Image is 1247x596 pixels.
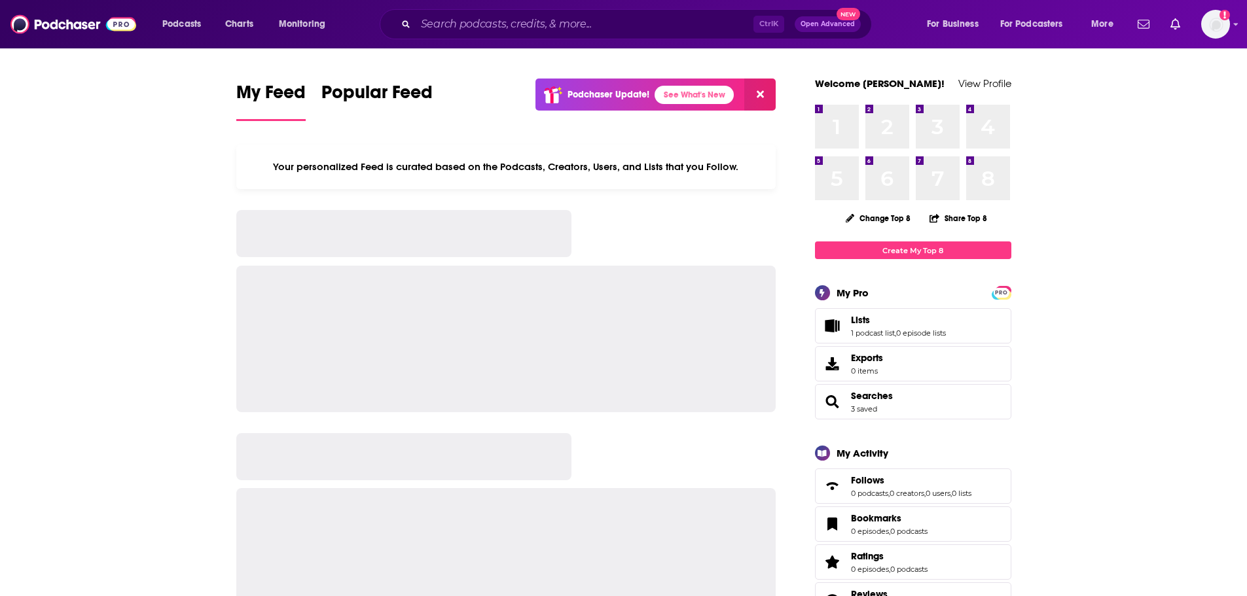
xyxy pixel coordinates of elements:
a: Welcome [PERSON_NAME]! [815,77,945,90]
span: , [924,489,926,498]
span: For Business [927,15,979,33]
span: 0 items [851,366,883,376]
a: Bookmarks [820,515,846,533]
span: Charts [225,15,253,33]
span: Podcasts [162,15,201,33]
button: Open AdvancedNew [795,16,861,32]
a: Ratings [820,553,846,571]
span: Popular Feed [321,81,433,111]
span: Exports [851,352,883,364]
a: 0 podcasts [851,489,888,498]
a: Lists [851,314,946,326]
a: My Feed [236,81,306,121]
span: Exports [820,355,846,373]
span: Open Advanced [801,21,855,27]
a: 3 saved [851,404,877,413]
div: My Activity [837,447,888,459]
a: Create My Top 8 [815,241,1011,259]
span: Monitoring [279,15,325,33]
button: Share Top 8 [929,205,988,231]
p: Podchaser Update! [568,89,649,100]
a: 0 podcasts [890,565,928,574]
span: New [837,8,860,20]
a: See What's New [655,86,734,104]
span: Follows [851,474,884,486]
span: PRO [994,288,1009,298]
span: Bookmarks [851,512,901,524]
span: Lists [851,314,870,326]
div: Search podcasts, credits, & more... [392,9,884,39]
a: Show notifications dropdown [1132,13,1155,35]
span: , [895,328,896,338]
a: Follows [820,477,846,495]
span: , [950,489,952,498]
button: open menu [918,14,995,35]
a: 0 episode lists [896,328,946,338]
a: PRO [994,287,1009,297]
a: Searches [820,393,846,411]
span: Ctrl K [753,16,784,33]
button: Show profile menu [1201,10,1230,39]
span: My Feed [236,81,306,111]
a: Charts [217,14,261,35]
a: 0 lists [952,489,971,498]
a: Follows [851,474,971,486]
a: 0 episodes [851,565,889,574]
a: Show notifications dropdown [1165,13,1185,35]
svg: Add a profile image [1220,10,1230,20]
span: , [888,489,890,498]
button: open menu [1082,14,1130,35]
div: My Pro [837,287,869,299]
a: 0 podcasts [890,527,928,536]
span: , [889,527,890,536]
a: 0 creators [890,489,924,498]
a: Lists [820,317,846,335]
img: User Profile [1201,10,1230,39]
span: More [1091,15,1113,33]
input: Search podcasts, credits, & more... [416,14,753,35]
span: For Podcasters [1000,15,1063,33]
a: Ratings [851,550,928,562]
a: Exports [815,346,1011,381]
span: Logged in as mdekoning [1201,10,1230,39]
a: 1 podcast list [851,328,895,338]
span: Searches [815,384,1011,419]
a: View Profile [958,77,1011,90]
a: Searches [851,390,893,402]
a: 0 episodes [851,527,889,536]
a: Popular Feed [321,81,433,121]
span: Bookmarks [815,506,1011,542]
button: Change Top 8 [838,210,919,226]
span: Lists [815,308,1011,343]
div: Your personalized Feed is curated based on the Podcasts, Creators, Users, and Lists that you Follow. [236,145,776,189]
button: open menu [270,14,342,35]
span: , [889,565,890,574]
a: 0 users [926,489,950,498]
button: open menu [153,14,218,35]
span: Follows [815,468,1011,504]
button: open menu [992,14,1082,35]
img: Podchaser - Follow, Share and Rate Podcasts [10,12,136,37]
a: Bookmarks [851,512,928,524]
span: Ratings [851,550,884,562]
span: Ratings [815,544,1011,580]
